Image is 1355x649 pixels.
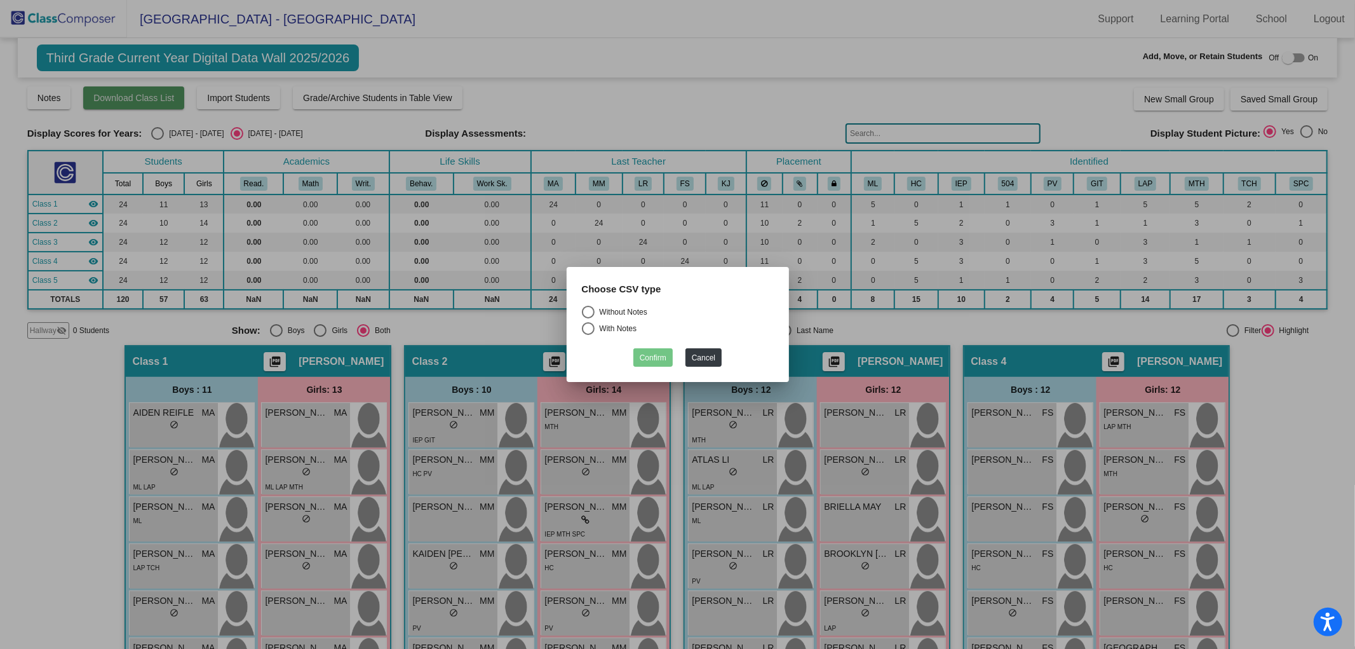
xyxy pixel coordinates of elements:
[685,348,722,367] button: Cancel
[582,306,774,339] mat-radio-group: Select an option
[595,323,637,334] div: With Notes
[595,306,647,318] div: Without Notes
[633,348,673,367] button: Confirm
[582,282,661,297] label: Choose CSV type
